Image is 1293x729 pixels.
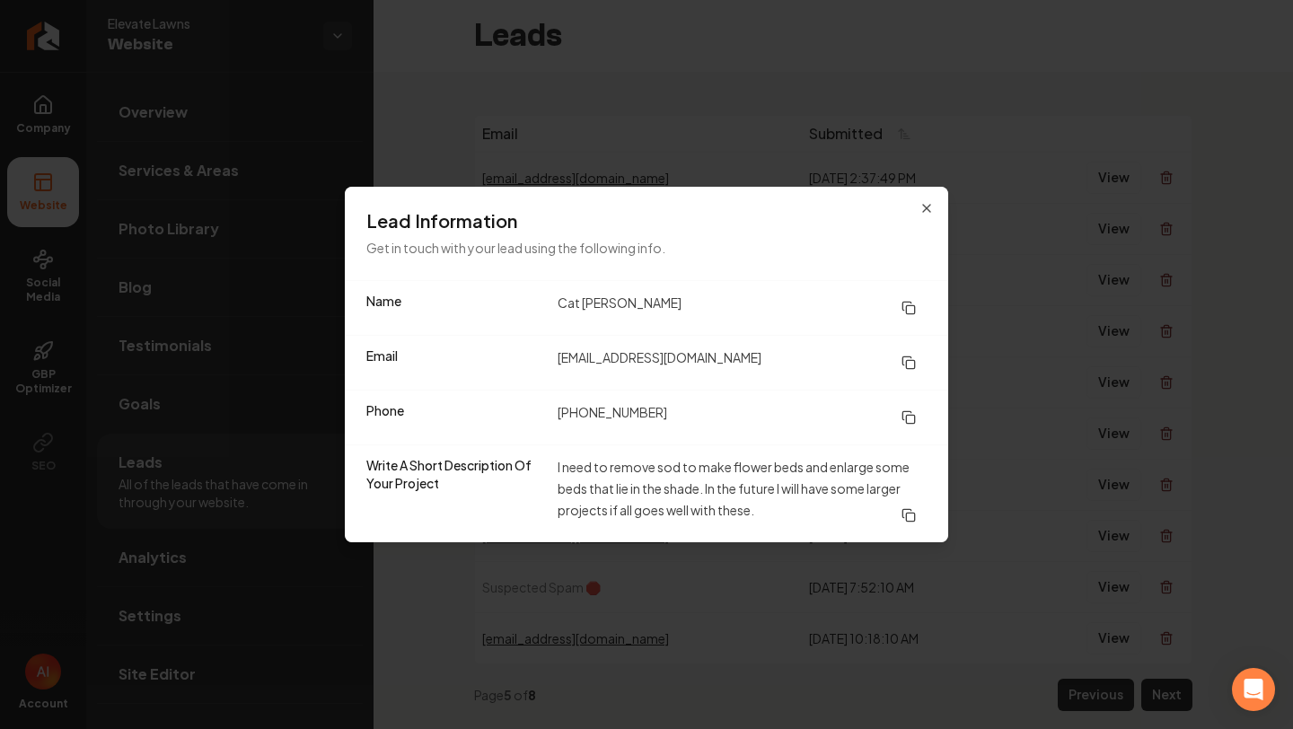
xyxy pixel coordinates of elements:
dd: I need to remove sod to make flower beds and enlarge some beds that lie in the shade. In the futu... [558,456,927,531]
dd: [EMAIL_ADDRESS][DOMAIN_NAME] [558,347,927,379]
p: Get in touch with your lead using the following info. [366,237,927,259]
dt: Phone [366,401,543,434]
dd: [PHONE_NUMBER] [558,401,927,434]
h3: Lead Information [366,208,927,233]
dt: Write A Short Description Of Your Project [366,456,543,531]
dd: Cat [PERSON_NAME] [558,292,927,324]
dt: Email [366,347,543,379]
dt: Name [366,292,543,324]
